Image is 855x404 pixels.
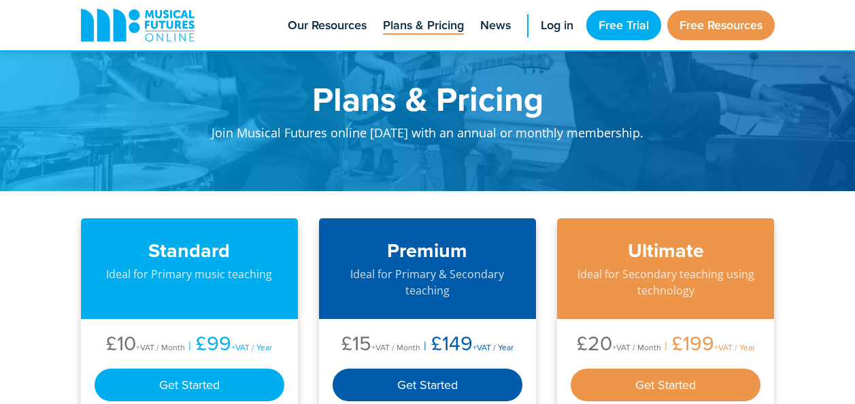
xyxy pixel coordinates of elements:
div: Get Started [571,369,761,401]
li: £199 [661,333,755,358]
li: £99 [185,333,272,358]
li: £20 [577,333,661,358]
p: Ideal for Secondary teaching using technology [571,266,761,299]
span: Our Resources [288,16,367,35]
h3: Standard [95,239,285,263]
p: Join Musical Futures online [DATE] with an annual or monthly membership. [163,116,693,157]
span: Log in [541,16,573,35]
h3: Premium [333,239,523,263]
span: +VAT / Year [473,341,514,353]
span: +VAT / Year [231,341,272,353]
p: Ideal for Primary music teaching [95,266,285,282]
li: £10 [106,333,185,358]
span: +VAT / Month [612,341,661,353]
span: +VAT / Year [714,341,755,353]
span: +VAT / Month [371,341,420,353]
a: Free Resources [667,10,775,40]
li: £15 [341,333,420,358]
a: Free Trial [586,10,661,40]
span: News [480,16,511,35]
h3: Ultimate [571,239,761,263]
div: Get Started [333,369,523,401]
h1: Plans & Pricing [163,82,693,116]
li: £149 [420,333,514,358]
span: +VAT / Month [136,341,185,353]
div: Get Started [95,369,285,401]
p: Ideal for Primary & Secondary teaching [333,266,523,299]
span: Plans & Pricing [383,16,464,35]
